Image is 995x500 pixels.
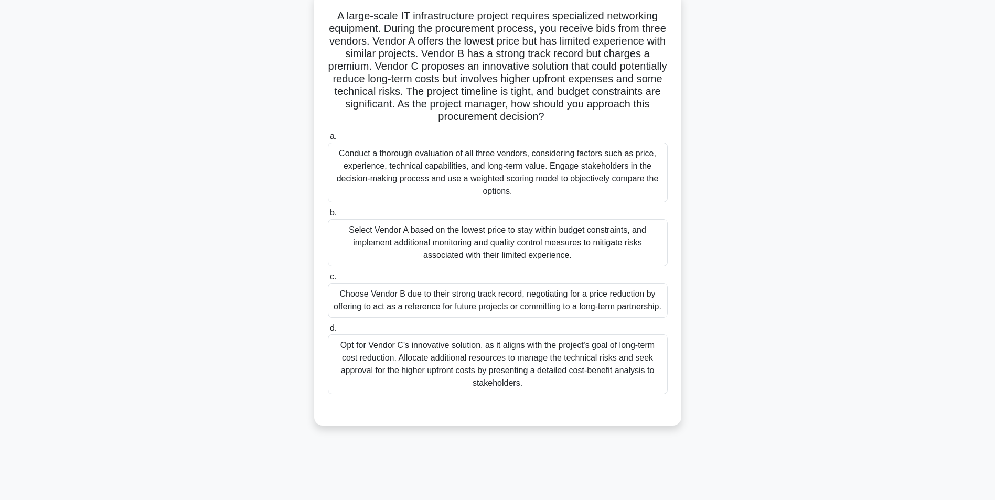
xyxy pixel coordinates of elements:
span: a. [330,132,337,140]
div: Select Vendor A based on the lowest price to stay within budget constraints, and implement additi... [328,219,668,266]
span: b. [330,208,337,217]
div: Conduct a thorough evaluation of all three vendors, considering factors such as price, experience... [328,143,668,202]
span: d. [330,323,337,332]
span: c. [330,272,336,281]
h5: A large-scale IT infrastructure project requires specialized networking equipment. During the pro... [327,9,669,124]
div: Opt for Vendor C's innovative solution, as it aligns with the project's goal of long-term cost re... [328,334,668,394]
div: Choose Vendor B due to their strong track record, negotiating for a price reduction by offering t... [328,283,668,318]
